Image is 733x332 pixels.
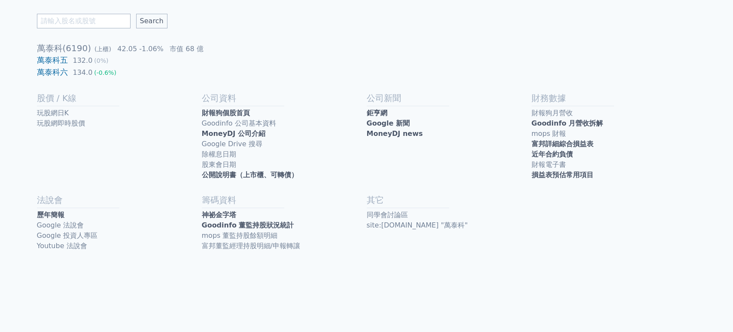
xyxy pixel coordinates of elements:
a: 富邦詳細綜合損益表 [532,139,697,149]
a: mops 董監持股餘額明細 [202,231,367,241]
a: 財報狗個股首頁 [202,108,367,118]
span: 市值 68 億 [170,45,204,53]
a: 富邦董監經理持股明細/申報轉讓 [202,241,367,251]
h2: 財務數據 [532,92,697,104]
a: 公開說明書（上市櫃、可轉債） [202,170,367,180]
input: 請輸入股名或股號 [37,14,131,28]
a: Google 投資人專區 [37,231,202,241]
a: mops 財報 [532,129,697,139]
a: 萬泰科六 [37,68,68,77]
span: (-0.6%) [94,69,116,76]
span: (上櫃) [94,46,111,52]
a: 損益表預估常用項目 [532,170,697,180]
a: site:[DOMAIN_NAME] "萬泰科" [367,220,532,231]
a: MoneyDJ news [367,129,532,139]
a: 財報狗月營收 [532,108,697,118]
h2: 公司資料 [202,92,367,104]
a: 財報電子書 [532,160,697,170]
a: 鉅亨網 [367,108,532,118]
a: 萬泰科五 [37,55,68,65]
h2: 籌碼資料 [202,194,367,206]
a: 神祕金字塔 [202,210,367,220]
h2: 法說會 [37,194,202,206]
div: 134.0 [71,68,94,78]
a: 同學會討論區 [367,210,532,220]
a: Google Drive 搜尋 [202,139,367,149]
input: Search [136,14,167,28]
span: (0%) [94,57,108,64]
a: 股東會日期 [202,160,367,170]
a: 歷年簡報 [37,210,202,220]
h2: 股價 / K線 [37,92,202,104]
span: 42.05 -1.06% [117,45,164,53]
a: Goodinfo 月營收拆解 [532,118,697,129]
h1: 萬泰科(6190) [37,42,697,54]
a: 玩股網即時股價 [37,118,202,129]
a: 除權息日期 [202,149,367,160]
a: 玩股網日K [37,108,202,118]
a: MoneyDJ 公司介紹 [202,129,367,139]
a: Google 法說會 [37,220,202,231]
a: 近年合約負債 [532,149,697,160]
h2: 公司新聞 [367,92,532,104]
h2: 其它 [367,194,532,206]
a: Goodinfo 董監持股狀況統計 [202,220,367,231]
div: 132.0 [71,55,94,66]
a: Youtube 法說會 [37,241,202,251]
a: Goodinfo 公司基本資料 [202,118,367,129]
a: Google 新聞 [367,118,532,129]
